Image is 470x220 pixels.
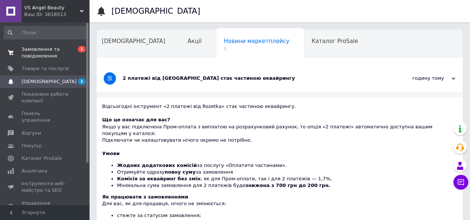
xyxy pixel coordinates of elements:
b: Умови [102,151,120,156]
b: Що це означає для вас? [102,117,170,122]
span: [DEMOGRAPHIC_DATA] [22,78,77,85]
span: Відгуки [22,130,41,137]
span: Покупці [22,142,42,149]
b: повну суму [165,169,195,175]
span: Панель управління [22,110,69,124]
span: Показники роботи компанії [22,91,69,104]
b: знижена з 700 грн до 200 грн. [245,183,330,188]
span: Інструменти веб-майстра та SEO [22,180,69,194]
span: Аналітика [22,168,47,174]
span: Акції [188,38,202,45]
div: Якщо у вас підключена Пром-оплата з виплатою на розрахунковий рахунок, то опція «2 платежі» автом... [102,116,457,144]
li: , як для Пром-оплати, так і для 2 платежів — 1,7%, [117,175,457,182]
li: за послугу «Оплатити частинами». [117,162,457,169]
button: Чат з покупцем [453,175,468,190]
b: Як працювати з замовленнями [102,194,188,200]
span: Каталог ProSale [311,38,358,45]
span: VS Angel Beauty [24,4,80,11]
span: 1 [224,46,289,52]
span: [DEMOGRAPHIC_DATA] [102,38,165,45]
div: 2 платежі від [GEOGRAPHIC_DATA] стає частиною еквайрингу [123,75,381,82]
div: Ваш ID: 3618513 [24,11,89,18]
span: Товари та послуги [22,65,69,72]
span: 1 [78,78,85,85]
div: Відсьогодні інструмент «2 платежі від Rozetka» стає частиною еквайрингу. [102,103,457,116]
li: Мінімальна сума замовлення для 2 платежів буде [117,182,457,189]
b: Комісія за еквайринг без змін [117,176,201,181]
li: стежте за статусом замовлення; [117,212,457,219]
b: Жодних додаткових комісій [117,162,197,168]
h1: [DEMOGRAPHIC_DATA] [111,7,200,16]
span: Замовлення та повідомлення [22,46,69,59]
li: Отримуйте одразу за замовлення [117,169,457,175]
span: 1 [78,46,85,52]
span: Новини маркетплейсу [224,38,289,45]
div: годину тому [381,75,455,82]
span: Управління сайтом [22,200,69,213]
input: Пошук [4,26,88,39]
span: Каталог ProSale [22,155,62,162]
